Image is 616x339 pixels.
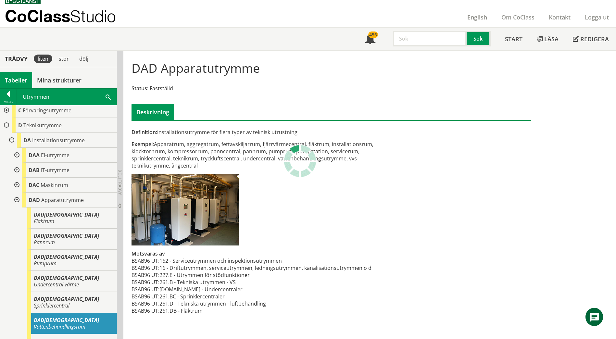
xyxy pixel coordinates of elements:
[358,28,383,50] a: 456
[32,72,86,88] a: Mina strukturer
[34,323,85,330] span: Vattenbehandlingsrum
[41,152,69,159] span: El-utrymme
[23,107,71,114] span: Förvaringsutrymme
[542,13,578,21] a: Kontakt
[159,286,371,293] td: [DOMAIN_NAME] - Undercentraler
[150,85,173,92] span: Fastställd
[34,211,99,218] span: DAD[DEMOGRAPHIC_DATA]
[5,7,130,27] a: CoClassStudio
[18,122,22,129] span: D
[530,28,566,50] a: Läsa
[159,257,371,264] td: 162 - Serviceutrymmen och inspektionsutrymmen
[106,93,111,100] span: Sök i tabellen
[132,129,394,136] div: installationsutrymme för flera typer av teknisk utrustning
[132,250,165,257] span: Motsvaras av
[578,13,616,21] a: Logga ut
[132,279,159,286] td: BSAB96 UT:
[159,271,371,279] td: 227.E - Utrymmen för stödfunktioner
[365,34,375,45] span: Notifikationer
[159,293,371,300] td: 261.BC - Sprinklercentraler
[393,31,467,46] input: Sök
[132,104,174,120] div: Beskrivning
[159,279,371,286] td: 261.B - Tekniska utrymmen - VS
[55,55,73,63] div: stor
[460,13,494,21] a: English
[34,232,99,239] span: DAD[DEMOGRAPHIC_DATA]
[5,12,116,20] p: CoClass
[498,28,530,50] a: Start
[284,145,316,177] img: Laddar
[17,89,117,105] div: Utrymmen
[41,196,84,204] span: Apparatutrymme
[34,218,54,225] span: Fläktrum
[566,28,616,50] a: Redigera
[70,6,116,26] span: Studio
[34,281,79,288] span: Undercentral värme
[1,55,31,62] div: Trädvy
[34,274,99,282] span: DAD[DEMOGRAPHIC_DATA]
[34,295,99,303] span: DAD[DEMOGRAPHIC_DATA]
[159,307,371,314] td: 261.DB - Fläktrum
[34,302,69,309] span: Sprinklercentral
[23,137,31,144] span: DA
[29,152,40,159] span: DAA
[580,35,609,43] span: Redigera
[34,260,57,267] span: Pumprum
[117,169,123,195] span: Dölj trädvy
[132,141,394,169] div: Apparatrum, aggregatrum, fettavskiljarrum, fjärrvärmecentral, fläktrum, installationsrum, klockto...
[132,307,159,314] td: BSAB96 UT:
[29,182,39,189] span: DAC
[41,167,69,174] span: IT-utrymme
[34,55,52,63] div: liten
[132,293,159,300] td: BSAB96 UT:
[132,300,159,307] td: BSAB96 UT:
[29,167,40,174] span: DAB
[18,107,21,114] span: C
[132,271,159,279] td: BSAB96 UT:
[41,182,68,189] span: Maskinrum
[0,100,17,105] div: Tillbaka
[132,174,239,245] img: dad-apparatrum.jpg
[159,300,371,307] td: 261.D - Tekniska utrymmen - luftbehandling
[34,317,99,324] span: DAD[DEMOGRAPHIC_DATA]
[544,35,559,43] span: Läsa
[132,286,159,293] td: BSAB96 UT:
[368,31,378,38] div: 456
[132,141,154,148] span: Exempel:
[132,129,157,136] span: Definition:
[132,61,260,75] h1: DAD Apparatutrymme
[34,253,99,260] span: DAD[DEMOGRAPHIC_DATA]
[132,264,159,271] td: BSAB96 UT:
[29,196,40,204] span: DAD
[494,13,542,21] a: Om CoClass
[23,122,62,129] span: Teknikutrymme
[132,257,159,264] td: BSAB96 UT:
[159,264,371,271] td: 16 - Driftutrymmen, serviceutrymmen, ledningsutrymmen, kanalisationsutrymmen o d
[467,31,491,46] button: Sök
[505,35,522,43] span: Start
[132,85,148,92] span: Status:
[34,239,55,246] span: Pannrum
[75,55,92,63] div: dölj
[32,137,85,144] span: Installationsutrymme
